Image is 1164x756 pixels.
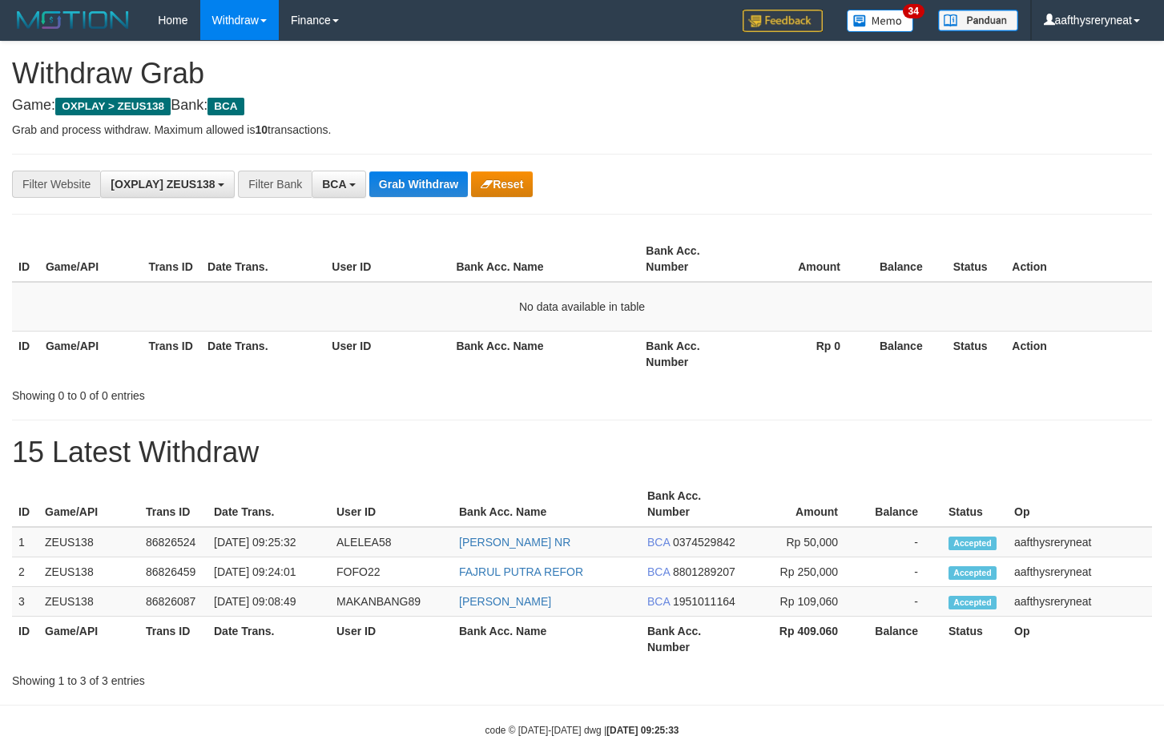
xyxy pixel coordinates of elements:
[743,331,864,376] th: Rp 0
[864,236,947,282] th: Balance
[742,481,862,527] th: Amount
[330,617,453,662] th: User ID
[139,557,207,587] td: 86826459
[673,565,735,578] span: Copy 8801289207 to clipboard
[12,557,38,587] td: 2
[12,331,39,376] th: ID
[255,123,268,136] strong: 10
[139,527,207,557] td: 86826524
[949,566,997,580] span: Accepted
[201,331,325,376] th: Date Trans.
[903,4,924,18] span: 34
[647,595,670,608] span: BCA
[12,122,1152,138] p: Grab and process withdraw. Maximum allowed is transactions.
[12,8,134,32] img: MOTION_logo.png
[942,481,1008,527] th: Status
[12,282,1152,332] td: No data available in table
[143,331,201,376] th: Trans ID
[12,666,473,689] div: Showing 1 to 3 of 3 entries
[38,587,139,617] td: ZEUS138
[639,331,742,376] th: Bank Acc. Number
[369,171,468,197] button: Grab Withdraw
[947,331,1006,376] th: Status
[330,527,453,557] td: ALELEA58
[207,587,330,617] td: [DATE] 09:08:49
[1008,481,1152,527] th: Op
[606,725,679,736] strong: [DATE] 09:25:33
[938,10,1018,31] img: panduan.png
[942,617,1008,662] th: Status
[325,331,449,376] th: User ID
[949,596,997,609] span: Accepted
[1008,587,1152,617] td: aafthysreryneat
[322,178,346,191] span: BCA
[12,236,39,282] th: ID
[100,171,235,198] button: [OXPLAY] ZEUS138
[12,171,100,198] div: Filter Website
[743,10,823,32] img: Feedback.jpg
[38,557,139,587] td: ZEUS138
[201,236,325,282] th: Date Trans.
[1008,527,1152,557] td: aafthysreryneat
[207,481,330,527] th: Date Trans.
[947,236,1006,282] th: Status
[673,536,735,549] span: Copy 0374529842 to clipboard
[12,58,1152,90] h1: Withdraw Grab
[1005,236,1152,282] th: Action
[330,481,453,527] th: User ID
[207,527,330,557] td: [DATE] 09:25:32
[1008,617,1152,662] th: Op
[864,331,947,376] th: Balance
[207,98,244,115] span: BCA
[647,565,670,578] span: BCA
[330,587,453,617] td: MAKANBANG89
[639,236,742,282] th: Bank Acc. Number
[38,617,139,662] th: Game/API
[847,10,914,32] img: Button%20Memo.svg
[12,481,38,527] th: ID
[641,481,742,527] th: Bank Acc. Number
[330,557,453,587] td: FOFO22
[673,595,735,608] span: Copy 1951011164 to clipboard
[742,527,862,557] td: Rp 50,000
[449,236,639,282] th: Bank Acc. Name
[38,527,139,557] td: ZEUS138
[1005,331,1152,376] th: Action
[471,171,533,197] button: Reset
[139,481,207,527] th: Trans ID
[453,481,641,527] th: Bank Acc. Name
[742,587,862,617] td: Rp 109,060
[459,595,551,608] a: [PERSON_NAME]
[862,557,942,587] td: -
[238,171,312,198] div: Filter Bank
[453,617,641,662] th: Bank Acc. Name
[742,617,862,662] th: Rp 409.060
[12,617,38,662] th: ID
[742,557,862,587] td: Rp 250,000
[641,617,742,662] th: Bank Acc. Number
[143,236,201,282] th: Trans ID
[862,587,942,617] td: -
[325,236,449,282] th: User ID
[111,178,215,191] span: [OXPLAY] ZEUS138
[647,536,670,549] span: BCA
[12,98,1152,114] h4: Game: Bank:
[12,527,38,557] td: 1
[312,171,366,198] button: BCA
[39,236,143,282] th: Game/API
[743,236,864,282] th: Amount
[862,481,942,527] th: Balance
[449,331,639,376] th: Bank Acc. Name
[862,527,942,557] td: -
[12,381,473,404] div: Showing 0 to 0 of 0 entries
[949,537,997,550] span: Accepted
[485,725,679,736] small: code © [DATE]-[DATE] dwg |
[12,587,38,617] td: 3
[38,481,139,527] th: Game/API
[139,587,207,617] td: 86826087
[55,98,171,115] span: OXPLAY > ZEUS138
[862,617,942,662] th: Balance
[459,536,570,549] a: [PERSON_NAME] NR
[207,557,330,587] td: [DATE] 09:24:01
[139,617,207,662] th: Trans ID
